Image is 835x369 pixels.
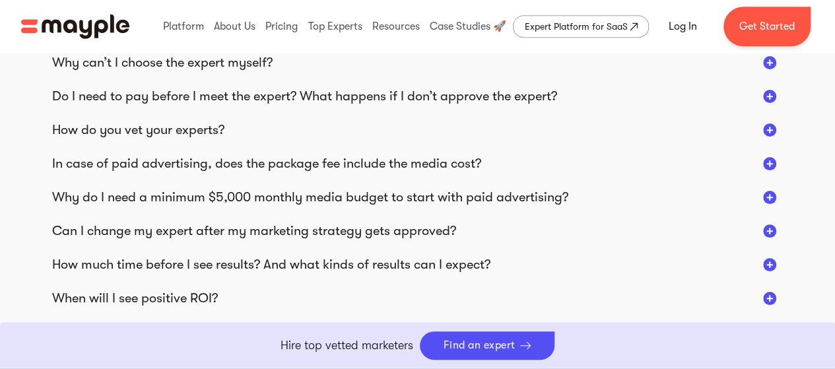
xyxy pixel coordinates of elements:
[513,15,649,38] a: Expert Platform for SaaS
[21,14,129,39] img: Mayple logo
[160,5,207,48] div: Platform
[653,11,713,42] a: Log In
[52,222,783,240] div: Can I change my expert after my marketing strategy gets approved?
[52,222,456,240] div: Can I change my expert after my marketing strategy gets approved?
[52,155,481,172] div: In case of paid advertising, does the package fee include the media cost?
[52,54,783,71] div: Why can’t I choose the expert myself?
[52,88,557,105] div: Do I need to pay before I meet the expert? What happens if I don’t approve the expert?
[262,5,301,48] div: Pricing
[52,121,783,139] div: How do you vet your experts?
[52,256,490,273] div: How much time before I see results? And what kinds of results can I expect?
[52,121,224,139] div: How do you vet your experts?
[305,5,366,48] div: Top Experts
[52,189,568,206] div: Why do I need a minimum $5,000 monthly media budget to start with paid advertising?
[52,290,218,307] div: When will I see positive ROI?
[369,5,423,48] div: Resources
[444,339,516,352] div: Find an expert
[52,189,783,206] div: Why do I need a minimum $5,000 monthly media budget to start with paid advertising?
[52,54,273,71] div: Why can’t I choose the expert myself?
[52,88,783,105] div: Do I need to pay before I meet the expert? What happens if I don’t approve the expert?
[52,256,783,273] div: How much time before I see results? And what kinds of results can I expect?
[769,306,835,369] iframe: Chat Widget
[211,5,259,48] div: About Us
[524,18,627,34] div: Expert Platform for SaaS
[52,155,783,172] div: In case of paid advertising, does the package fee include the media cost?
[281,337,413,354] p: Hire top vetted marketers
[21,14,129,39] a: home
[723,7,811,46] a: Get Started
[52,290,783,307] div: When will I see positive ROI?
